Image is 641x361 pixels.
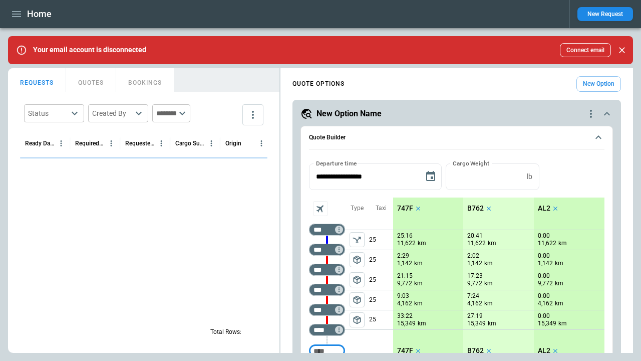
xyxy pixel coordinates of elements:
[369,290,393,310] p: 25
[292,82,345,86] h4: QUOTE OPTIONS
[255,137,268,150] button: Origin column menu
[538,346,550,355] p: AL2
[8,68,66,92] button: REQUESTS
[105,137,118,150] button: Required Date & Time (UTC) column menu
[421,166,441,187] button: Choose date, selected date is Sep 11, 2025
[309,126,604,149] button: Quote Builder
[488,239,496,248] p: km
[538,204,550,213] p: AL2
[376,204,387,213] p: Taxi
[352,255,362,265] span: package_2
[175,140,205,147] div: Cargo Summary
[467,252,479,260] p: 2:02
[538,299,553,308] p: 4,162
[397,312,413,320] p: 33:22
[397,259,412,268] p: 1,142
[538,279,553,288] p: 9,772
[484,259,493,268] p: km
[397,292,409,300] p: 9:03
[467,239,486,248] p: 11,622
[352,315,362,325] span: package_2
[527,172,532,181] p: lb
[488,319,496,328] p: km
[309,244,345,256] div: Too short
[309,324,345,336] div: Too short
[397,204,413,213] p: 747F
[155,137,168,150] button: Requested Route column menu
[205,137,218,150] button: Cargo Summary column menu
[316,159,357,167] label: Departure time
[210,328,241,336] p: Total Rows:
[538,292,550,300] p: 0:00
[555,299,563,308] p: km
[309,134,346,141] h6: Quote Builder
[350,252,365,267] span: Type of sector
[538,312,550,320] p: 0:00
[615,43,629,57] button: Close
[351,204,364,213] p: Type
[418,239,426,248] p: km
[350,292,365,307] span: Type of sector
[309,284,345,296] div: Too short
[467,272,483,280] p: 17:23
[75,140,105,147] div: Required Date & Time (UTC)
[555,279,563,288] p: km
[414,299,423,308] p: km
[309,264,345,276] div: Too short
[397,272,413,280] p: 21:15
[467,319,486,328] p: 15,349
[33,46,146,54] p: Your email account is disconnected
[242,104,263,125] button: more
[397,319,416,328] p: 15,349
[414,259,423,268] p: km
[467,204,484,213] p: B762
[577,7,633,21] button: New Request
[369,230,393,250] p: 25
[350,252,365,267] button: left aligned
[309,345,345,357] div: Too short
[369,270,393,290] p: 25
[55,137,68,150] button: Ready Date & Time (UTC) column menu
[309,224,345,236] div: Too short
[350,232,365,247] button: left aligned
[27,8,52,20] h1: Home
[418,319,426,328] p: km
[350,312,365,327] button: left aligned
[538,232,550,240] p: 0:00
[585,108,597,120] div: quote-option-actions
[467,232,483,240] p: 20:41
[560,43,611,57] button: Connect email
[316,108,382,119] h5: New Option Name
[467,299,482,308] p: 4,162
[397,299,412,308] p: 4,162
[467,346,484,355] p: B762
[576,76,621,92] button: New Option
[615,39,629,61] div: dismiss
[350,272,365,287] button: left aligned
[66,68,116,92] button: QUOTES
[453,159,489,167] label: Cargo Weight
[467,259,482,268] p: 1,142
[538,319,556,328] p: 15,349
[484,299,493,308] p: km
[555,259,563,268] p: km
[397,232,413,240] p: 25:16
[467,312,483,320] p: 27:19
[369,250,393,270] p: 25
[28,108,68,118] div: Status
[116,68,174,92] button: BOOKINGS
[309,304,345,316] div: Too short
[538,259,553,268] p: 1,142
[467,279,482,288] p: 9,772
[352,295,362,305] span: package_2
[538,239,556,248] p: 11,622
[352,275,362,285] span: package_2
[414,279,423,288] p: km
[558,319,567,328] p: km
[484,279,493,288] p: km
[369,310,393,329] p: 25
[397,252,409,260] p: 2:29
[225,140,241,147] div: Origin
[350,272,365,287] span: Type of sector
[397,279,412,288] p: 9,772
